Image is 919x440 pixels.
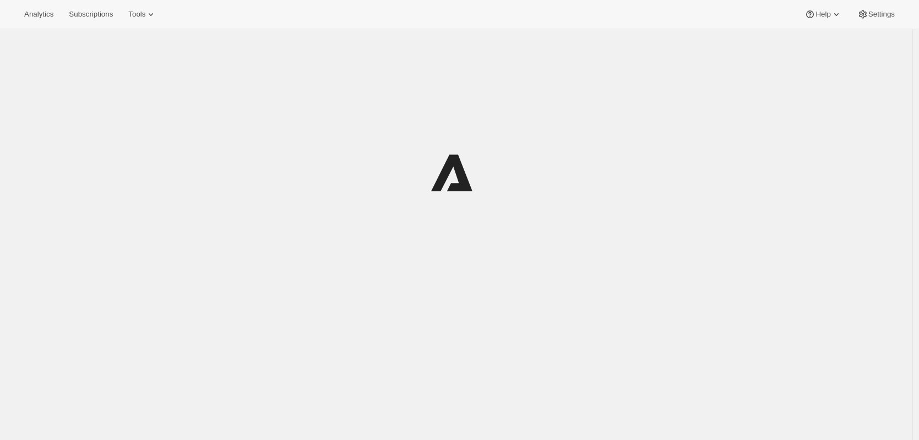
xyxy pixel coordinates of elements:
[851,7,901,22] button: Settings
[798,7,848,22] button: Help
[69,10,113,19] span: Subscriptions
[18,7,60,22] button: Analytics
[62,7,119,22] button: Subscriptions
[815,10,830,19] span: Help
[128,10,145,19] span: Tools
[122,7,163,22] button: Tools
[868,10,895,19] span: Settings
[24,10,53,19] span: Analytics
